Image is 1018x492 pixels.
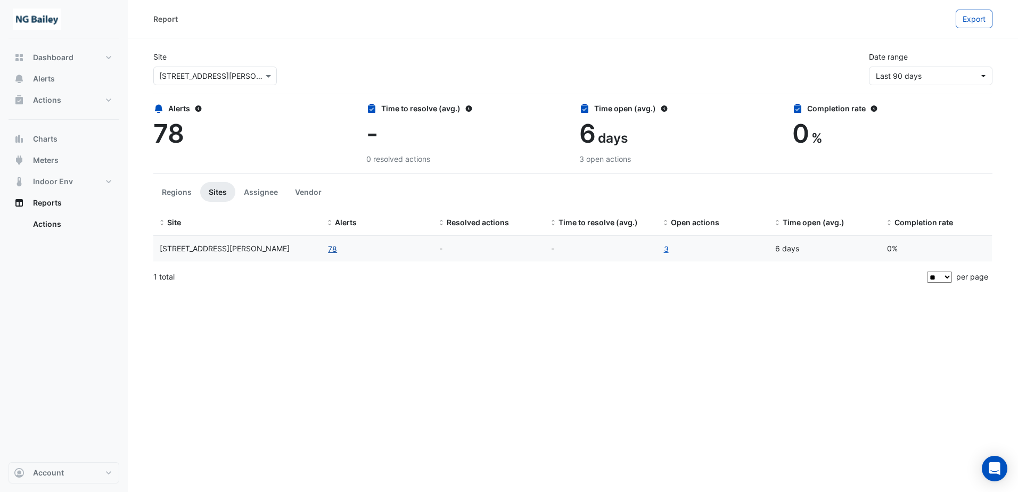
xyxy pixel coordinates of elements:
span: Reports [33,198,62,208]
button: Charts [9,128,119,150]
span: 78 [153,118,184,149]
app-icon: Alerts [14,73,24,84]
button: 78 [327,243,338,255]
span: Open actions [671,218,719,227]
span: Meters [33,155,59,166]
span: Site [167,218,181,227]
span: Charts [33,134,58,144]
div: 0% [887,243,986,255]
span: Time open (avg.) [783,218,844,227]
span: Account [33,468,64,478]
span: Resolved actions [447,218,509,227]
img: Company Logo [13,9,61,30]
label: Site [153,51,167,62]
span: days [598,130,628,146]
button: Account [9,462,119,483]
span: Export [963,14,986,23]
span: per page [956,272,988,281]
div: 0 resolved actions [366,153,567,165]
div: 3 open actions [579,153,779,165]
div: Reports [9,214,119,239]
div: Alerts [153,103,354,114]
label: Date range [869,51,908,62]
app-icon: Actions [14,95,24,105]
button: Dashboard [9,47,119,68]
app-icon: Charts [14,134,24,144]
span: % [811,130,823,146]
span: Completion rate [894,218,953,227]
span: Indoor Env [33,176,73,187]
span: 6 [579,118,596,149]
span: Actions [33,95,61,105]
button: Actions [9,89,119,111]
button: Export [956,10,992,28]
span: 0 [792,118,809,149]
div: Time to resolve (avg.) [366,103,567,114]
button: Alerts [9,68,119,89]
span: Alerts [33,73,55,84]
div: Completion rate [792,103,992,114]
span: 28 May 25 - 26 Aug 25 [876,71,922,80]
app-icon: Meters [14,155,24,166]
button: Sites [200,182,235,202]
button: Regions [153,182,200,202]
div: Completion (%) = Resolved Actions / (Resolved Actions + Open Actions) [887,217,986,229]
button: Last 90 days [869,67,992,85]
app-icon: Dashboard [14,52,24,63]
div: Report [153,13,178,24]
span: Time to resolve (avg.) [559,218,638,227]
span: - [366,118,378,149]
span: Dashboard [33,52,73,63]
div: - [439,243,538,255]
app-icon: Indoor Env [14,176,24,187]
button: Assignee [235,182,286,202]
span: Alerts [335,218,357,227]
button: Vendor [286,182,330,202]
div: Open Intercom Messenger [982,456,1007,481]
span: 3 Hardman Street [160,244,290,253]
div: - [551,243,650,255]
a: Actions [24,214,119,235]
div: 6 days [775,243,874,255]
button: Reports [9,192,119,214]
div: 1 total [153,264,925,290]
div: Time open (avg.) [579,103,779,114]
app-icon: Reports [14,198,24,208]
button: Indoor Env [9,171,119,192]
button: Meters [9,150,119,171]
a: 3 [663,243,669,255]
